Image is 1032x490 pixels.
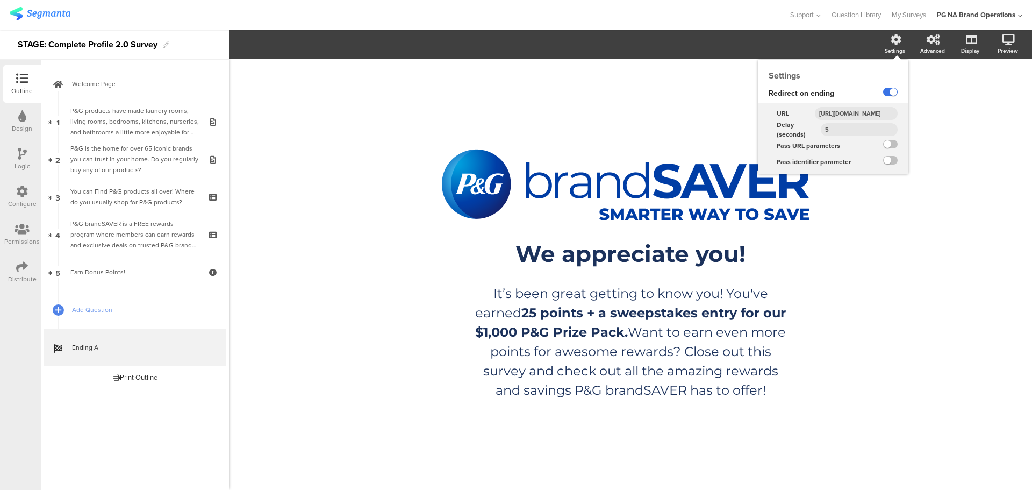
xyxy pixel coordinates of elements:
a: 4 P&G brandSAVER is a FREE rewards program where members can earn rewards and exclusive deals on ... [44,216,226,253]
a: 3 You can Find P&G products all over! Where do you usually shop for P&G products? [44,178,226,216]
span: URL [777,109,789,118]
span: Add Question [72,304,210,315]
span: 5 [55,266,60,278]
span: Ending A [72,342,210,353]
a: 1 P&G products have made laundry rooms, living rooms, bedrooms, kitchens, nurseries, and bathroom... [44,103,226,140]
a: 2 P&G is the home for over 65 iconic brands you can trust in your home. Do you regularly buy any ... [44,140,226,178]
div: Design [12,124,32,133]
div: Earn Bonus Points! [70,267,199,278]
span: Pass URL parameters [777,141,840,151]
input: Delay (seconds) [821,123,898,136]
div: Logic [15,161,30,171]
div: Settings [885,47,905,55]
strong: 25 points + a sweepstakes entry for our $1,000 P&G Prize Pack. [475,305,786,340]
span: 1 [56,116,60,127]
div: Advanced [920,47,945,55]
span: 2 [55,153,60,165]
span: Delay (seconds) [777,120,821,139]
a: 5 Earn Bonus Points! [44,253,226,291]
div: Permissions [4,237,40,246]
img: segmanta logo [10,7,70,20]
a: Ending A [44,329,226,366]
div: Outline [11,86,33,96]
div: Configure [8,199,37,209]
span: Welcome Page [72,79,210,89]
div: STAGE: Complete Profile 2.0 Survey [18,36,157,53]
div: Preview [998,47,1018,55]
div: P&G brandSAVER is a FREE rewards program where members can earn rewards and exclusive deals on tr... [70,218,199,251]
div: Display [961,47,979,55]
span: 4 [55,229,60,240]
div: P&G products have made laundry rooms, living rooms, bedrooms, kitchens, nurseries, and bathrooms ... [70,105,199,138]
a: Welcome Page [44,65,226,103]
div: P&G is the home for over 65 iconic brands you can trust in your home. Do you regularly buy any of... [70,143,199,175]
div: Distribute [8,274,37,284]
span: Redirect on ending [769,88,834,99]
p: We appreciate you! [432,240,829,268]
input: https://... [815,107,898,120]
div: PG NA Brand Operations [937,10,1015,20]
span: Support [790,10,814,20]
div: Print Outline [113,372,157,382]
p: It’s been great getting to know you! You've earned Want to earn even more points for awesome rewa... [469,284,792,400]
div: You can Find P&G products all over! Where do you usually shop for P&G products? [70,186,199,208]
span: 3 [55,191,60,203]
div: Settings [758,69,908,82]
span: Pass identifier parameter [777,157,851,167]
